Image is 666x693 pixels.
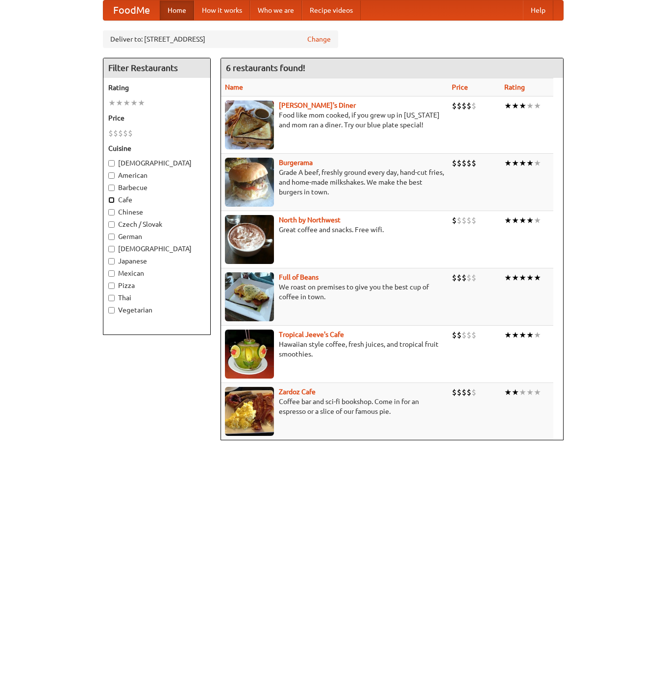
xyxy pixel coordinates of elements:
[534,272,541,283] li: ★
[534,215,541,226] li: ★
[225,110,444,130] p: Food like mom cooked, if you grew up in [US_STATE] and mom ran a diner. Try our blue plate special!
[225,339,444,359] p: Hawaiian style coffee, fresh juices, and tropical fruit smoothies.
[467,158,471,168] li: $
[462,272,467,283] li: $
[108,143,205,153] h5: Cuisine
[108,158,205,168] label: [DEMOGRAPHIC_DATA]
[138,97,145,108] li: ★
[471,100,476,111] li: $
[108,195,205,205] label: Cafe
[108,270,115,277] input: Mexican
[504,272,512,283] li: ★
[462,158,467,168] li: $
[108,281,205,290] label: Pizza
[504,83,525,91] a: Rating
[452,272,457,283] li: $
[534,387,541,398] li: ★
[279,388,316,396] b: Zardoz Cafe
[108,246,115,252] input: [DEMOGRAPHIC_DATA]
[123,97,130,108] li: ★
[519,272,526,283] li: ★
[519,330,526,340] li: ★
[113,128,118,139] li: $
[519,100,526,111] li: ★
[108,256,205,266] label: Japanese
[225,158,274,207] img: burgerama.jpg
[226,63,305,72] ng-pluralize: 6 restaurants found!
[307,34,331,44] a: Change
[225,100,274,149] img: sallys.jpg
[302,0,361,20] a: Recipe videos
[534,100,541,111] li: ★
[108,209,115,215] input: Chinese
[194,0,250,20] a: How it works
[108,268,205,278] label: Mexican
[108,160,115,167] input: [DEMOGRAPHIC_DATA]
[225,387,274,436] img: zardoz.jpg
[108,234,115,240] input: German
[225,83,243,91] a: Name
[452,330,457,340] li: $
[108,283,115,289] input: Pizza
[519,158,526,168] li: ★
[504,215,512,226] li: ★
[130,97,138,108] li: ★
[279,331,344,338] a: Tropical Jeeve's Cafe
[279,101,356,109] a: [PERSON_NAME]'s Diner
[118,128,123,139] li: $
[534,158,541,168] li: ★
[108,172,115,179] input: American
[108,232,205,241] label: German
[519,215,526,226] li: ★
[452,215,457,226] li: $
[108,307,115,313] input: Vegetarian
[116,97,123,108] li: ★
[523,0,553,20] a: Help
[512,387,519,398] li: ★
[108,207,205,217] label: Chinese
[108,244,205,254] label: [DEMOGRAPHIC_DATA]
[504,100,512,111] li: ★
[519,387,526,398] li: ★
[526,100,534,111] li: ★
[467,330,471,340] li: $
[108,293,205,303] label: Thai
[512,215,519,226] li: ★
[103,30,338,48] div: Deliver to: [STREET_ADDRESS]
[452,387,457,398] li: $
[471,158,476,168] li: $
[108,197,115,203] input: Cafe
[512,158,519,168] li: ★
[279,273,319,281] a: Full of Beans
[103,58,210,78] h4: Filter Restaurants
[279,159,313,167] a: Burgerama
[471,215,476,226] li: $
[452,158,457,168] li: $
[123,128,128,139] li: $
[457,330,462,340] li: $
[250,0,302,20] a: Who we are
[471,387,476,398] li: $
[467,100,471,111] li: $
[108,219,205,229] label: Czech / Slovak
[534,330,541,340] li: ★
[512,100,519,111] li: ★
[457,215,462,226] li: $
[108,183,205,192] label: Barbecue
[108,170,205,180] label: American
[504,387,512,398] li: ★
[526,387,534,398] li: ★
[457,158,462,168] li: $
[108,113,205,123] h5: Price
[512,272,519,283] li: ★
[225,282,444,302] p: We roast on premises to give you the best cup of coffee in town.
[457,100,462,111] li: $
[452,100,457,111] li: $
[512,330,519,340] li: ★
[225,225,444,235] p: Great coffee and snacks. Free wifi.
[108,97,116,108] li: ★
[526,330,534,340] li: ★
